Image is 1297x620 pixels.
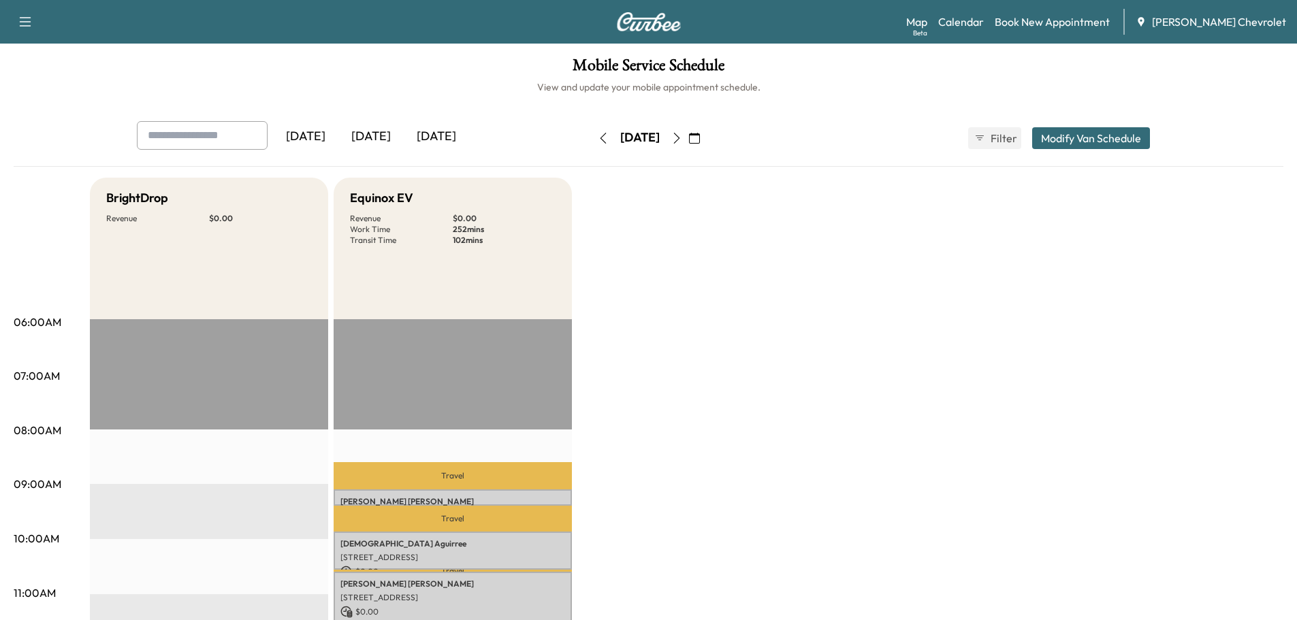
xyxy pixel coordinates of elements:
p: 09:00AM [14,476,61,492]
a: Book New Appointment [995,14,1110,30]
p: $ 0.00 [209,213,312,224]
p: Travel [334,570,572,572]
p: [DEMOGRAPHIC_DATA] Aguirree [340,538,565,549]
p: $ 0.00 [340,606,565,618]
span: [PERSON_NAME] Chevrolet [1152,14,1286,30]
p: [PERSON_NAME] [PERSON_NAME] [340,496,565,507]
p: 102 mins [453,235,556,246]
h5: Equinox EV [350,189,413,208]
span: Filter [991,130,1015,146]
p: Transit Time [350,235,453,246]
p: [STREET_ADDRESS] [340,592,565,603]
h6: View and update your mobile appointment schedule. [14,80,1283,94]
p: Travel [334,462,572,489]
a: MapBeta [906,14,927,30]
div: [DATE] [338,121,404,152]
p: $ 0.00 [453,213,556,224]
div: Beta [913,28,927,38]
p: 06:00AM [14,314,61,330]
button: Modify Van Schedule [1032,127,1150,149]
div: [DATE] [273,121,338,152]
p: [PERSON_NAME] [PERSON_NAME] [340,578,565,589]
p: Travel [334,506,572,532]
p: [STREET_ADDRESS] [340,552,565,563]
a: Calendar [938,14,984,30]
p: Revenue [106,213,209,224]
p: Revenue [350,213,453,224]
h5: BrightDrop [106,189,168,208]
h1: Mobile Service Schedule [14,57,1283,80]
p: 11:00AM [14,585,56,601]
p: Work Time [350,224,453,235]
div: [DATE] [620,129,660,146]
p: 07:00AM [14,368,60,384]
p: 08:00AM [14,422,61,438]
p: 252 mins [453,224,556,235]
img: Curbee Logo [616,12,682,31]
p: $ 0.00 [340,566,565,578]
div: [DATE] [404,121,469,152]
p: 10:00AM [14,530,59,546]
button: Filter [968,127,1021,149]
